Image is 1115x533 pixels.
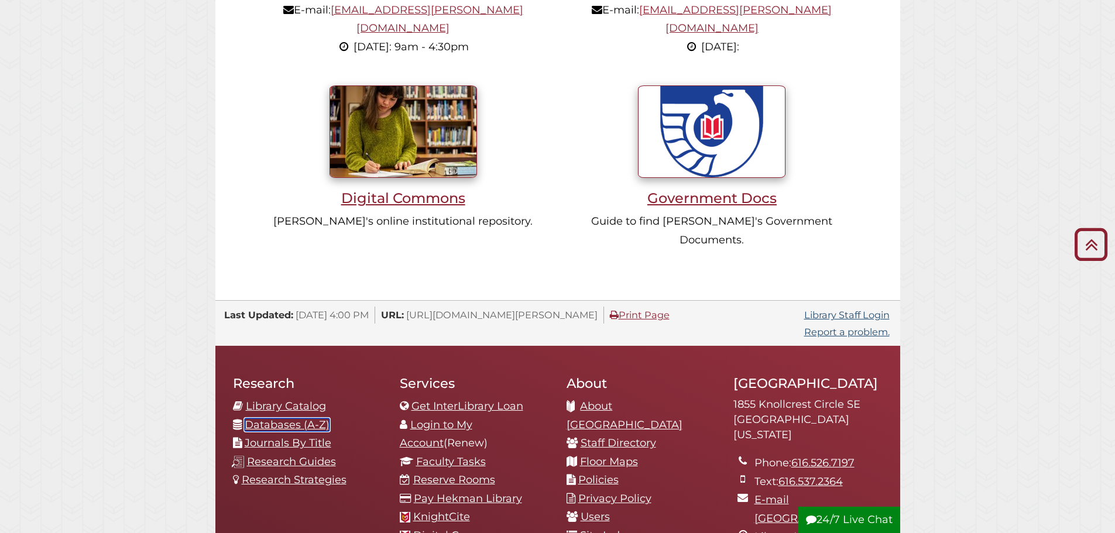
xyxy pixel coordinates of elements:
address: 1855 Knollcrest Circle SE [GEOGRAPHIC_DATA][US_STATE] [733,397,883,442]
i: Print Page [610,310,619,319]
h2: Services [400,375,549,391]
a: Library Catalog [246,400,326,412]
img: U.S. Government Documents seal [638,85,785,178]
a: Print Page [610,309,670,321]
a: Floor Maps [580,455,638,468]
a: KnightCite [413,510,470,523]
h2: Research [233,375,382,391]
span: URL: [381,309,404,321]
img: Student writing inside library [330,85,477,178]
a: Digital Commons [271,125,536,207]
a: Users [581,510,610,523]
a: Policies [578,473,619,486]
p: Guide to find [PERSON_NAME]'s Government Documents. [580,212,845,249]
img: research-guides-icon-white_37x37.png [232,456,244,468]
h3: Government Docs [580,190,845,207]
a: Databases (A-Z) [245,418,330,431]
a: Faculty Tasks [416,455,486,468]
li: Phone: [754,454,883,473]
a: [EMAIL_ADDRESS][PERSON_NAME][DOMAIN_NAME] [331,4,523,35]
a: Privacy Policy [578,492,651,505]
span: [DATE]: 9am - 4:30pm [354,40,469,53]
h2: About [567,375,716,391]
p: [PERSON_NAME]'s online institutional repository. [271,212,536,231]
a: 616.526.7197 [791,456,855,469]
a: Back to Top [1070,235,1112,254]
a: Research Guides [247,455,336,468]
img: Calvin favicon logo [400,512,410,522]
a: Reserve Rooms [413,473,495,486]
span: Last Updated: [224,309,293,321]
span: [DATE]: [701,40,739,53]
a: Journals By Title [245,436,331,449]
span: [URL][DOMAIN_NAME][PERSON_NAME] [406,309,598,321]
li: (Renew) [400,416,549,453]
a: Get InterLibrary Loan [411,400,523,412]
a: Report a problem. [804,326,890,338]
a: Government Docs [580,125,845,207]
a: 616.537.2364 [778,475,843,488]
a: Research Strategies [242,473,346,486]
span: [DATE] 4:00 PM [296,309,369,321]
a: Pay Hekman Library [414,492,522,505]
li: Text: [754,473,883,491]
a: [EMAIL_ADDRESS][PERSON_NAME][DOMAIN_NAME] [639,4,832,35]
a: E-mail [GEOGRAPHIC_DATA] [754,493,870,525]
h2: [GEOGRAPHIC_DATA] [733,375,883,391]
a: About [GEOGRAPHIC_DATA] [567,400,682,431]
a: Login to My Account [400,418,472,450]
a: Staff Directory [581,436,656,449]
h3: Digital Commons [271,190,536,207]
a: Library Staff Login [804,309,890,321]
